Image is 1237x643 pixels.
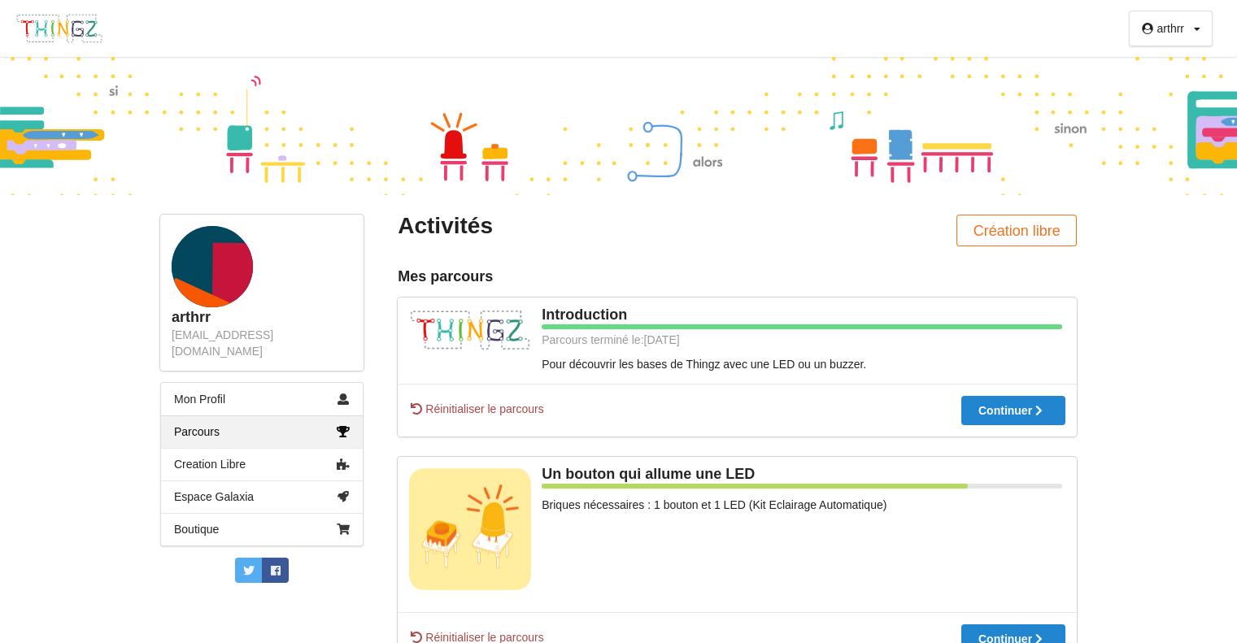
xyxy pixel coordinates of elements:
[161,383,363,415] a: Mon Profil
[409,468,531,590] img: bouton_led.jpg
[409,306,1065,324] div: Introduction
[172,327,352,359] div: [EMAIL_ADDRESS][DOMAIN_NAME]
[409,356,1065,372] div: Pour découvrir les bases de Thingz avec une LED ou un buzzer.
[398,267,1077,286] div: Mes parcours
[15,13,103,44] img: thingz_logo.png
[409,497,1065,513] div: Briques nécessaires : 1 bouton et 1 LED (Kit Eclairage Automatique)
[161,415,363,448] a: Parcours
[409,332,1062,348] div: Parcours terminé le: [DATE]
[978,405,1048,416] div: Continuer
[161,448,363,480] a: Creation Libre
[409,465,1065,484] div: Un bouton qui allume une LED
[409,401,544,417] span: Réinitialiser le parcours
[398,211,725,241] div: Activités
[1157,23,1184,34] div: arthrr
[961,396,1065,425] button: Continuer
[161,480,363,513] a: Espace Galaxia
[956,215,1077,246] button: Création libre
[161,513,363,545] a: Boutique
[172,308,352,327] div: arthrr
[409,309,531,352] img: thingz_logo.png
